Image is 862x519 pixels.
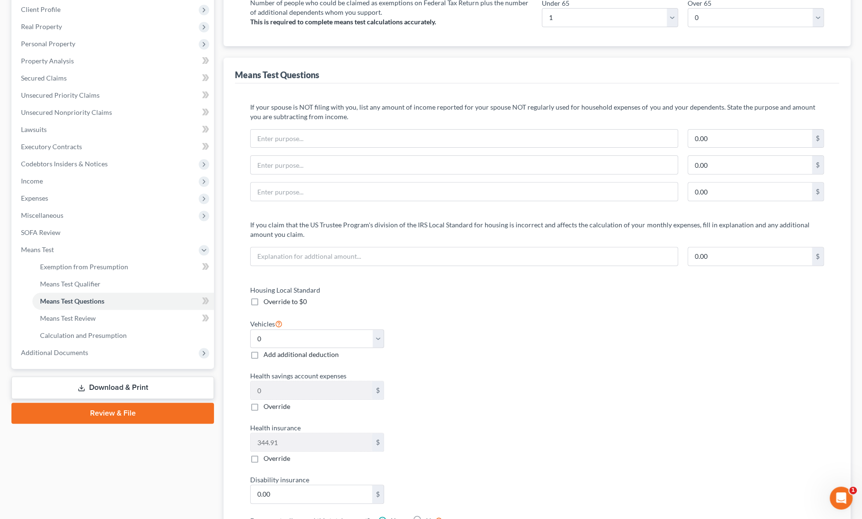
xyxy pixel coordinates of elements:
[251,183,678,201] input: Enter purpose...
[21,348,88,356] span: Additional Documents
[250,220,824,239] p: If you claim that the US Trustee Program's division of the IRS Local Standard for housing is inco...
[688,247,812,265] input: 0.00
[21,91,100,99] span: Unsecured Priority Claims
[812,183,823,201] div: $
[245,371,532,381] label: Health savings account expenses
[21,5,61,13] span: Client Profile
[812,156,823,174] div: $
[40,280,101,288] span: Means Test Qualifier
[251,247,678,265] input: Explanation for addtional amount...
[21,177,43,185] span: Income
[251,485,372,503] input: 0.00
[13,121,214,138] a: Lawsuits
[245,475,532,485] label: Disability insurance
[13,104,214,121] a: Unsecured Nonpriority Claims
[235,69,319,81] div: Means Test Questions
[688,156,812,174] input: 0.00
[32,275,214,293] a: Means Test Qualifier
[13,52,214,70] a: Property Analysis
[372,381,384,399] div: $
[13,70,214,87] a: Secured Claims
[250,102,824,122] p: If your spouse is NOT filing with you, list any amount of income reported for your spouse NOT reg...
[40,331,127,339] span: Calculation and Presumption
[11,377,214,399] a: Download & Print
[250,18,436,26] strong: This is required to complete means test calculations accurately.
[21,160,108,168] span: Codebtors Insiders & Notices
[812,247,823,265] div: $
[32,310,214,327] a: Means Test Review
[250,318,283,329] label: Vehicles
[40,314,96,322] span: Means Test Review
[688,130,812,148] input: 0.00
[251,156,678,174] input: Enter purpose...
[812,130,823,148] div: $
[251,381,372,399] input: 0.00
[21,142,82,151] span: Executory Contracts
[251,433,372,451] input: 0.00
[21,125,47,133] span: Lawsuits
[11,403,214,424] a: Review & File
[372,485,384,503] div: $
[245,285,532,295] label: Housing Local Standard
[251,130,678,148] input: Enter purpose...
[32,293,214,310] a: Means Test Questions
[21,245,54,254] span: Means Test
[21,22,62,31] span: Real Property
[21,108,112,116] span: Unsecured Nonpriority Claims
[40,297,104,305] span: Means Test Questions
[21,194,48,202] span: Expenses
[13,224,214,241] a: SOFA Review
[21,57,74,65] span: Property Analysis
[21,40,75,48] span: Personal Property
[13,87,214,104] a: Unsecured Priority Claims
[40,263,128,271] span: Exemption from Presumption
[245,423,532,433] label: Health insurance
[264,402,290,410] span: Override
[32,258,214,275] a: Exemption from Presumption
[32,327,214,344] a: Calculation and Presumption
[264,297,307,305] span: Override to $0
[21,211,63,219] span: Miscellaneous
[21,228,61,236] span: SOFA Review
[849,487,857,494] span: 1
[21,74,67,82] span: Secured Claims
[13,138,214,155] a: Executory Contracts
[372,433,384,451] div: $
[830,487,852,509] iframe: Intercom live chat
[264,350,339,358] span: Add additional deduction
[264,454,290,462] span: Override
[688,183,812,201] input: 0.00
